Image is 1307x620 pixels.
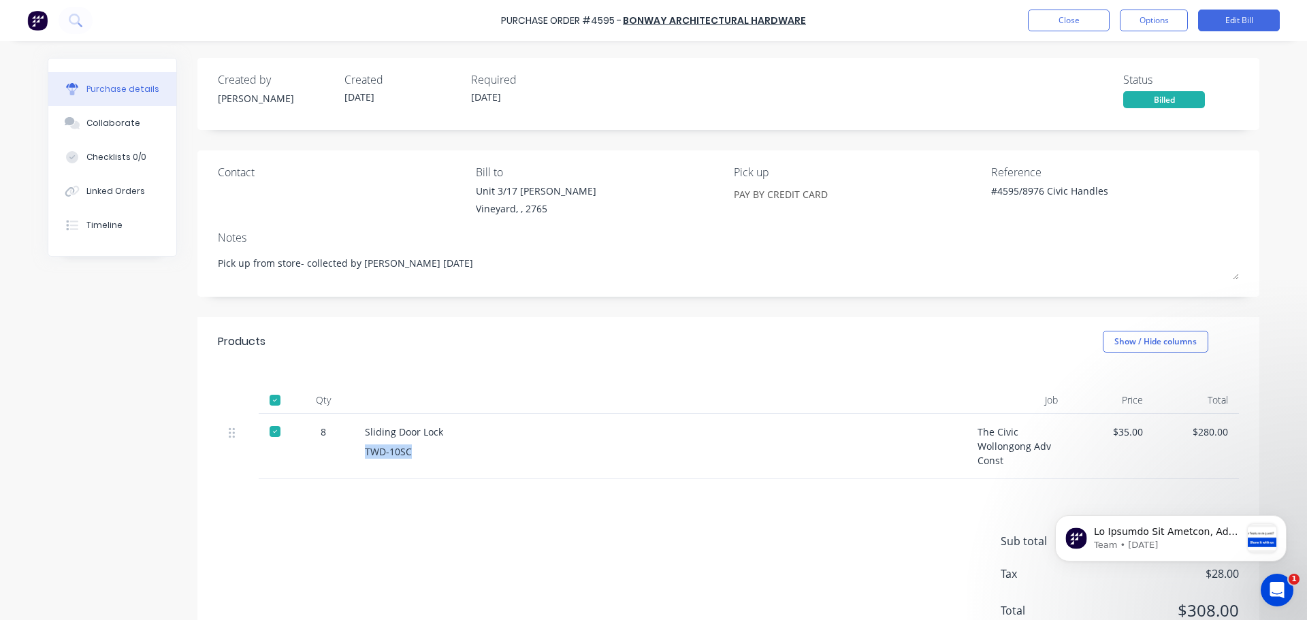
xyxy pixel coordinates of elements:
[48,208,176,242] button: Timeline
[991,184,1161,214] textarea: #4595/8976 Civic Handles
[1035,488,1307,583] iframe: Intercom notifications message
[218,249,1239,280] textarea: Pick up from store- collected by [PERSON_NAME] [DATE]
[1069,387,1154,414] div: Price
[991,164,1239,180] div: Reference
[365,444,956,459] div: TWD-10SC
[1001,566,1103,582] span: Tax
[1001,602,1103,619] span: Total
[86,185,145,197] div: Linked Orders
[218,71,334,88] div: Created by
[218,91,334,105] div: [PERSON_NAME]
[86,117,140,129] div: Collaborate
[1289,574,1300,585] span: 1
[1198,10,1280,31] button: Edit Bill
[48,174,176,208] button: Linked Orders
[218,164,466,180] div: Contact
[1001,533,1103,549] span: Sub total
[86,219,123,231] div: Timeline
[365,425,956,439] div: Sliding Door Lock
[48,106,176,140] button: Collaborate
[476,201,596,216] div: Vineyard, , 2765
[27,10,48,31] img: Factory
[86,83,159,95] div: Purchase details
[1123,71,1239,88] div: Status
[1028,10,1110,31] button: Close
[501,14,622,28] div: Purchase Order #4595 -
[1154,387,1239,414] div: Total
[48,72,176,106] button: Purchase details
[293,387,354,414] div: Qty
[734,184,858,204] input: Enter notes...
[344,71,460,88] div: Created
[86,151,146,163] div: Checklists 0/0
[476,164,724,180] div: Bill to
[967,414,1069,479] div: The Civic Wollongong Adv Const
[59,51,206,63] p: Message from Team, sent 3w ago
[1120,10,1188,31] button: Options
[1103,331,1208,353] button: Show / Hide columns
[48,140,176,174] button: Checklists 0/0
[218,229,1239,246] div: Notes
[623,14,806,27] a: Bonway Architectural Hardware
[1123,91,1205,108] div: Billed
[476,184,596,198] div: Unit 3/17 [PERSON_NAME]
[304,425,343,439] div: 8
[1261,574,1293,606] iframe: Intercom live chat
[471,71,587,88] div: Required
[734,164,982,180] div: Pick up
[1080,425,1143,439] div: $35.00
[967,387,1069,414] div: Job
[218,333,265,350] div: Products
[1165,425,1228,439] div: $280.00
